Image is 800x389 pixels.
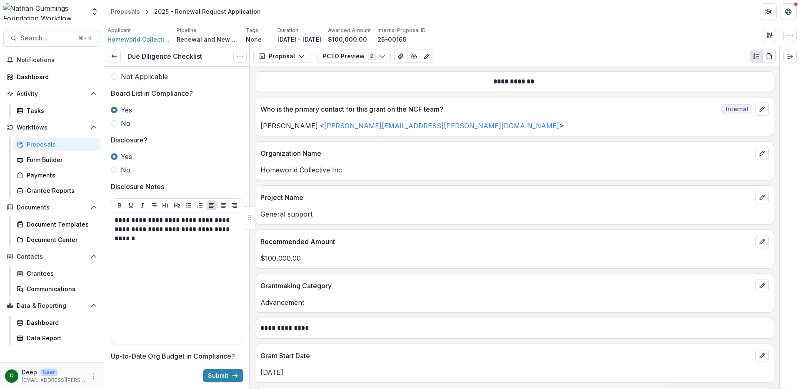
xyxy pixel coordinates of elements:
[13,104,100,117] a: Tasks
[13,233,100,247] a: Document Center
[762,50,776,63] button: PDF view
[394,50,407,63] button: View Attached Files
[253,50,310,63] button: Proposal
[111,7,140,16] div: Proposals
[3,70,100,84] a: Dashboard
[89,3,100,20] button: Open entity switcher
[160,200,170,210] button: Heading 1
[177,27,197,34] p: Pipeline
[3,250,100,263] button: Open Contacts
[324,122,559,130] a: [PERSON_NAME][EMAIL_ADDRESS][PERSON_NAME][DOMAIN_NAME]
[27,235,94,244] div: Document Center
[121,165,130,175] span: No
[22,368,37,377] p: Deep
[317,50,391,63] button: PCEO Preview2
[246,27,258,34] p: Tags
[260,121,769,131] p: [PERSON_NAME] < >
[27,269,94,278] div: Grantees
[3,3,85,20] img: Nathan Cummings Foundation Workflow Sandbox logo
[260,281,752,291] p: Grantmaking Category
[755,147,769,160] button: edit
[154,7,261,16] div: 2025 - Renewal Request Application
[121,72,168,82] span: Not Applicable
[260,165,769,175] p: Homeworld Collective Inc
[780,3,797,20] button: Get Help
[3,201,100,214] button: Open Documents
[27,106,94,115] div: Tasks
[121,118,130,128] span: No
[195,200,205,210] button: Ordered List
[328,27,371,34] p: Awarded Amount
[27,318,94,327] div: Dashboard
[27,334,94,342] div: Data Report
[3,53,100,67] button: Notifications
[260,253,769,263] p: $100,000.00
[172,200,182,210] button: Heading 2
[755,102,769,116] button: edit
[420,50,433,63] button: Edit as form
[377,35,407,44] p: 25-00165
[755,235,769,248] button: edit
[77,34,93,43] div: ⌘ + K
[111,135,147,145] p: Disclosure?
[17,204,87,211] span: Documents
[177,35,239,44] p: Renewal and New Grants Pipeline
[260,351,752,361] p: Grant Start Date
[755,191,769,204] button: edit
[89,371,99,381] button: More
[207,200,217,210] button: Align Left
[233,50,247,63] button: Options
[107,5,264,17] nav: breadcrumb
[3,299,100,312] button: Open Data & Reporting
[3,87,100,100] button: Open Activity
[17,72,94,81] div: Dashboard
[13,137,100,151] a: Proposals
[3,30,100,47] button: Search...
[230,200,240,210] button: Align Right
[755,279,769,292] button: edit
[260,367,769,377] p: [DATE]
[184,200,194,210] button: Bullet List
[750,50,763,63] button: Plaintext view
[17,124,87,131] span: Workflows
[783,50,797,63] button: Expand right
[17,90,87,97] span: Activity
[260,297,769,307] p: Advancement
[260,192,752,202] p: Project Name
[27,155,94,164] div: Form Builder
[27,171,94,180] div: Payments
[40,369,57,376] p: User
[20,34,73,42] span: Search...
[13,184,100,197] a: Grantee Reports
[107,35,170,44] a: Homeworld Collective Inc
[260,104,719,114] p: Who is the primary contact for this grant on the NCF team?
[111,88,193,98] p: Board List in Compliance?
[149,200,159,210] button: Strike
[111,351,235,361] p: Up-to-Date Org Budget in Compliance?
[760,3,777,20] button: Partners
[3,121,100,134] button: Open Workflows
[137,200,147,210] button: Italicize
[121,152,132,162] span: Yes
[27,220,94,229] div: Document Templates
[203,369,243,382] button: Submit
[277,27,298,34] p: Duration
[13,267,100,280] a: Grantees
[17,253,87,260] span: Contacts
[126,200,136,210] button: Underline
[218,200,228,210] button: Align Center
[13,282,100,296] a: Communications
[260,148,752,158] p: Organization Name
[27,186,94,195] div: Grantee Reports
[121,105,132,115] span: Yes
[17,302,87,309] span: Data & Reporting
[17,57,97,64] span: Notifications
[722,104,752,114] span: Internal
[22,377,85,384] p: [EMAIL_ADDRESS][PERSON_NAME][DOMAIN_NAME]
[13,168,100,182] a: Payments
[328,35,367,44] p: $100,000.00
[246,35,262,44] p: None
[260,209,769,219] p: General support
[13,153,100,167] a: Form Builder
